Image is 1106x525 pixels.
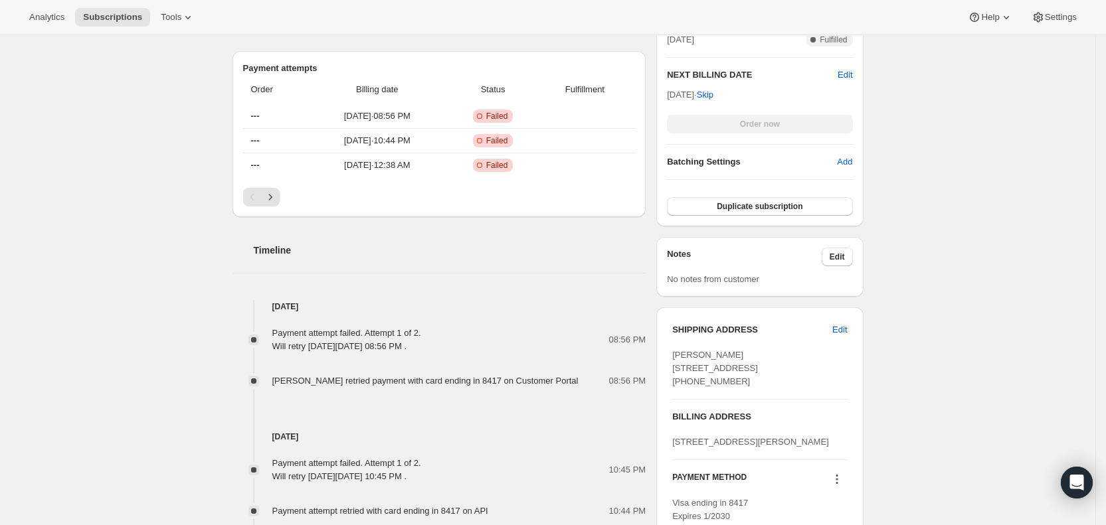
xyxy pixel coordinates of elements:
[486,160,508,171] span: Failed
[153,8,203,27] button: Tools
[832,323,847,337] span: Edit
[667,68,838,82] h2: NEXT BILLING DATE
[822,248,853,266] button: Edit
[830,252,845,262] span: Edit
[21,8,72,27] button: Analytics
[83,12,142,23] span: Subscriptions
[1045,12,1077,23] span: Settings
[960,8,1020,27] button: Help
[272,376,579,386] span: [PERSON_NAME] retried payment with card ending in 8417 on Customer Portal
[672,350,758,386] span: [PERSON_NAME] [STREET_ADDRESS] [PHONE_NUMBER]
[272,327,421,353] div: Payment attempt failed. Attempt 1 of 2. Will retry [DATE][DATE] 08:56 PM .
[672,437,829,447] span: [STREET_ADDRESS][PERSON_NAME]
[272,506,488,516] span: Payment attempt retried with card ending in 8417 on API
[311,134,444,147] span: [DATE] · 10:44 PM
[311,83,444,96] span: Billing date
[1024,8,1085,27] button: Settings
[486,111,508,121] span: Failed
[667,274,759,284] span: No notes from customer
[311,159,444,172] span: [DATE] · 12:38 AM
[820,35,847,45] span: Fulfilled
[251,160,260,170] span: ---
[251,111,260,121] span: ---
[667,33,694,46] span: [DATE]
[251,135,260,145] span: ---
[543,83,628,96] span: Fulfillment
[672,323,832,337] h3: SHIPPING ADDRESS
[672,498,748,521] span: Visa ending in 8417 Expires 1/2030
[1061,467,1093,498] div: Open Intercom Messenger
[981,12,999,23] span: Help
[697,88,713,102] span: Skip
[837,155,852,169] span: Add
[672,410,847,423] h3: BILLING ADDRESS
[838,68,852,82] button: Edit
[75,8,150,27] button: Subscriptions
[232,430,646,443] h4: [DATE]
[272,457,421,483] div: Payment attempt failed. Attempt 1 of 2. Will retry [DATE][DATE] 10:45 PM .
[452,83,535,96] span: Status
[717,201,802,212] span: Duplicate subscription
[609,374,646,388] span: 08:56 PM
[243,62,636,75] h2: Payment attempts
[667,155,837,169] h6: Batching Settings
[609,463,646,477] span: 10:45 PM
[689,84,721,106] button: Skip
[254,244,646,257] h2: Timeline
[261,188,280,206] button: Next
[672,472,747,490] h3: PAYMENT METHOD
[609,333,646,346] span: 08:56 PM
[667,197,852,216] button: Duplicate subscription
[243,75,308,104] th: Order
[311,110,444,123] span: [DATE] · 08:56 PM
[824,319,855,340] button: Edit
[161,12,181,23] span: Tools
[486,135,508,146] span: Failed
[829,151,860,173] button: Add
[667,248,822,266] h3: Notes
[29,12,64,23] span: Analytics
[609,504,646,518] span: 10:44 PM
[243,188,636,206] nav: Pagination
[667,90,713,100] span: [DATE] ·
[232,300,646,313] h4: [DATE]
